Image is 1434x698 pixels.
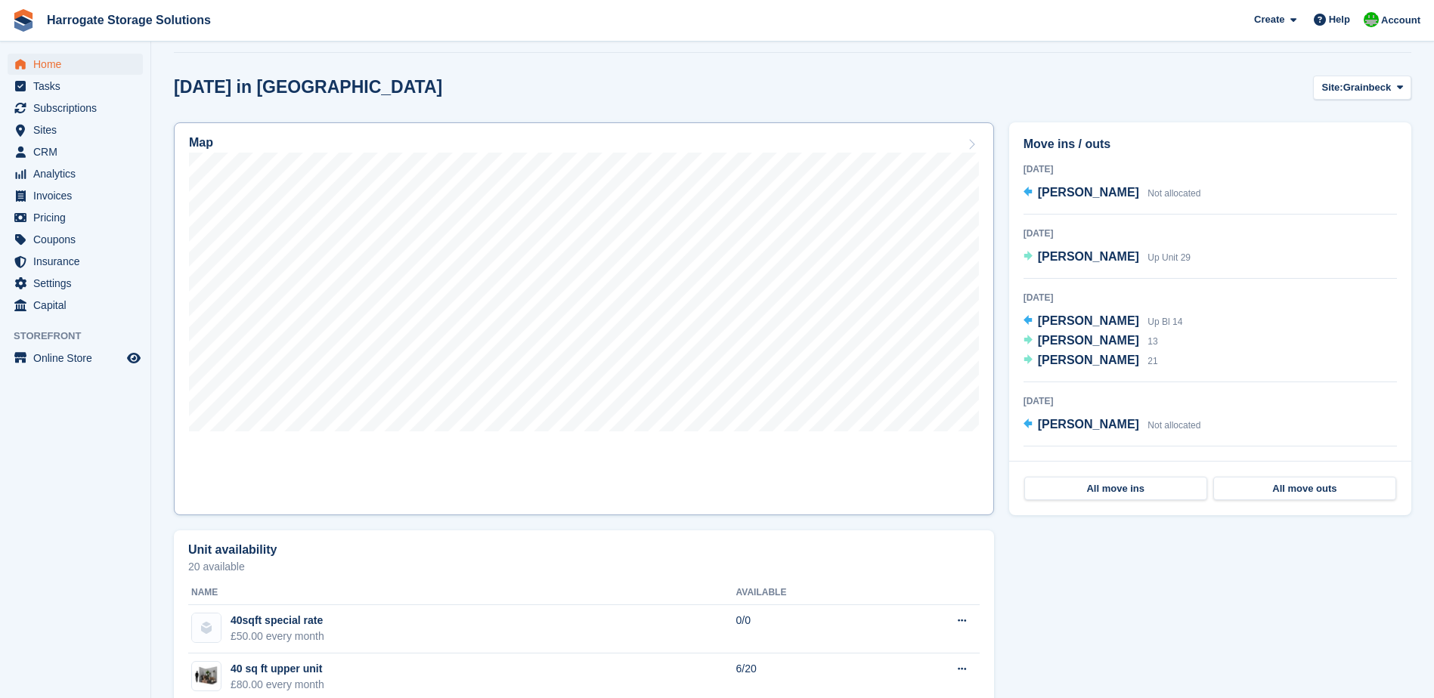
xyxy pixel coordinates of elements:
[1321,80,1343,95] span: Site:
[1024,332,1158,351] a: [PERSON_NAME] 13
[736,581,886,605] th: Available
[1024,227,1397,240] div: [DATE]
[12,9,35,32] img: stora-icon-8386f47178a22dfd0bd8f6a31ec36ba5ce8667c1dd55bd0f319d3a0aa187defe.svg
[33,295,124,316] span: Capital
[1024,459,1397,472] div: [DATE]
[1148,317,1182,327] span: Up Bl 14
[1254,12,1284,27] span: Create
[192,665,221,687] img: 40-sqft-unit.jpg
[1364,12,1379,27] img: Lee and Michelle Depledge
[1038,334,1139,347] span: [PERSON_NAME]
[8,163,143,184] a: menu
[8,119,143,141] a: menu
[33,97,124,119] span: Subscriptions
[33,185,124,206] span: Invoices
[1313,76,1411,100] button: Site: Grainbeck
[231,661,324,677] div: 40 sq ft upper unit
[33,76,124,97] span: Tasks
[1148,356,1157,366] span: 21
[8,185,143,206] a: menu
[736,605,886,653] td: 0/0
[1024,415,1201,435] a: [PERSON_NAME] Not allocated
[1024,184,1201,203] a: [PERSON_NAME] Not allocated
[33,207,124,228] span: Pricing
[1024,477,1207,501] a: All move ins
[33,347,124,369] span: Online Store
[1381,13,1420,28] span: Account
[14,329,150,344] span: Storefront
[1329,12,1350,27] span: Help
[8,251,143,272] a: menu
[8,295,143,316] a: menu
[231,629,324,644] div: £50.00 every month
[8,273,143,294] a: menu
[188,543,277,557] h2: Unit availability
[33,54,124,75] span: Home
[8,141,143,162] a: menu
[189,136,213,150] h2: Map
[231,677,324,693] div: £80.00 every month
[1213,477,1396,501] a: All move outs
[174,77,442,97] h2: [DATE] in [GEOGRAPHIC_DATA]
[1148,420,1200,431] span: Not allocated
[8,347,143,369] a: menu
[33,273,124,294] span: Settings
[8,207,143,228] a: menu
[8,229,143,250] a: menu
[1024,291,1397,304] div: [DATE]
[174,122,994,515] a: Map
[1148,252,1191,263] span: Up Unit 29
[1038,314,1139,327] span: [PERSON_NAME]
[1024,162,1397,176] div: [DATE]
[1343,80,1392,95] span: Grainbeck
[41,8,217,32] a: Harrogate Storage Solutions
[1148,336,1157,347] span: 13
[231,613,324,629] div: 40sqft special rate
[33,119,124,141] span: Sites
[8,54,143,75] a: menu
[33,163,124,184] span: Analytics
[125,349,143,367] a: Preview store
[1038,418,1139,431] span: [PERSON_NAME]
[1038,354,1139,366] span: [PERSON_NAME]
[33,141,124,162] span: CRM
[1038,186,1139,199] span: [PERSON_NAME]
[1038,250,1139,263] span: [PERSON_NAME]
[8,97,143,119] a: menu
[1024,135,1397,153] h2: Move ins / outs
[1024,312,1183,332] a: [PERSON_NAME] Up Bl 14
[1024,248,1191,267] a: [PERSON_NAME] Up Unit 29
[188,581,736,605] th: Name
[1148,188,1200,199] span: Not allocated
[188,561,980,572] p: 20 available
[1024,394,1397,408] div: [DATE]
[1024,351,1158,371] a: [PERSON_NAME] 21
[33,229,124,250] span: Coupons
[33,251,124,272] span: Insurance
[8,76,143,97] a: menu
[192,613,221,642] img: blank-unit-type-icon-ffbac7b88ba66c5e286b0e438baccc4b9c83835d4c34f86887a83fc20ec27e7b.svg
